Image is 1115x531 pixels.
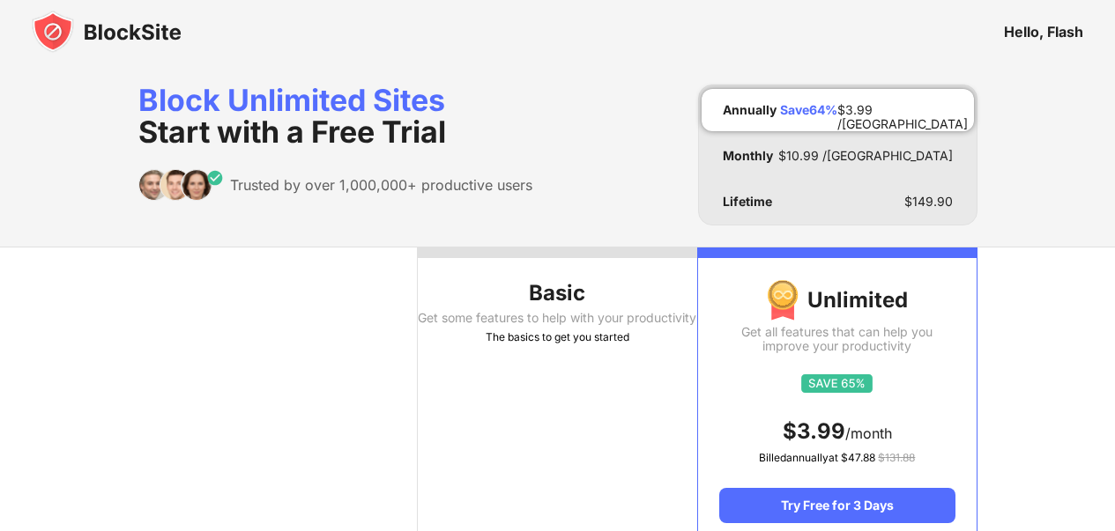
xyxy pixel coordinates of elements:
span: Start with a Free Trial [138,114,446,150]
span: $ 131.88 [878,451,915,464]
div: $ 10.99 /[GEOGRAPHIC_DATA] [778,149,953,163]
div: Monthly [723,149,773,163]
div: /month [719,417,955,446]
div: $ 149.90 [904,195,953,209]
div: Save 64 % [780,103,837,117]
div: $ 3.99 /[GEOGRAPHIC_DATA] [837,103,968,117]
div: Get all features that can help you improve your productivity [719,325,955,353]
div: Trusted by over 1,000,000+ productive users [230,176,532,194]
div: Hello, Flash [1004,23,1083,41]
div: Basic [418,279,697,307]
div: Annually [723,103,777,117]
img: trusted-by.svg [138,169,224,201]
img: img-premium-medal [767,279,799,321]
div: Unlimited [719,279,955,321]
div: Billed annually at $ 47.88 [719,449,955,467]
div: Block Unlimited Sites [138,85,532,148]
div: The basics to get you started [418,328,697,346]
img: blocksite-icon-black.svg [32,11,182,53]
div: Try Free for 3 Days [719,488,955,523]
div: Get some features to help with your productivity [418,311,697,325]
span: $ 3.99 [783,418,845,444]
div: Lifetime [723,195,772,209]
img: save65.svg [801,374,873,393]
